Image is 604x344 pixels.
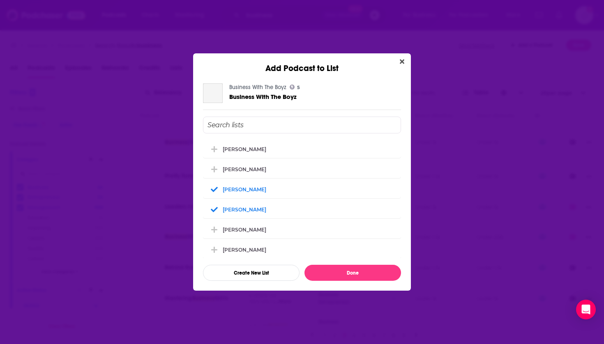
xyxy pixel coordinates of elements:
div: [PERSON_NAME] [223,186,266,193]
div: [PERSON_NAME] [223,227,266,233]
button: Create New List [203,265,300,281]
div: Add Podcast To List [203,117,401,281]
div: Thomas Smith [203,160,401,178]
div: Add Podcast to List [193,53,411,73]
div: [PERSON_NAME] [223,146,266,152]
span: Business With The Boyz [229,93,297,101]
div: Jason Costain [203,200,401,218]
div: Maureen Falvey [203,241,401,259]
span: 5 [297,86,300,89]
input: Search lists [203,117,401,133]
button: Close [397,57,408,67]
a: Business With The Boyz [229,93,297,100]
div: Deborah Cribbs [203,220,401,239]
div: [PERSON_NAME] [223,206,266,213]
a: Business With The Boyz [203,83,223,103]
div: [PERSON_NAME] [223,166,266,172]
a: 5 [290,85,300,89]
div: Curt Moore [203,180,401,198]
div: Tom Jackobs [203,140,401,158]
button: Done [304,265,401,281]
div: Open Intercom Messenger [576,300,596,319]
div: [PERSON_NAME] [223,247,266,253]
a: Business With The Boyz [229,84,286,91]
